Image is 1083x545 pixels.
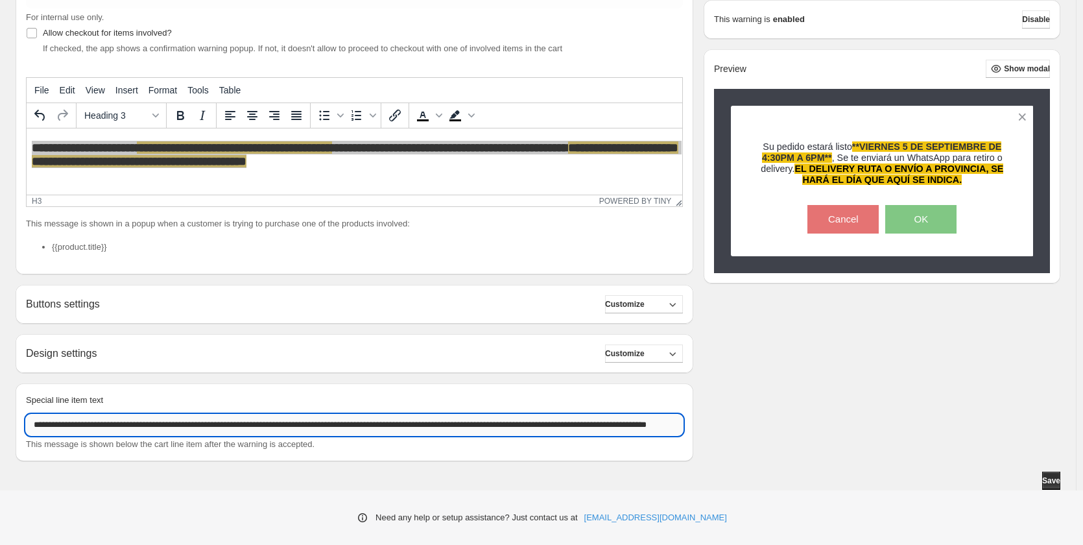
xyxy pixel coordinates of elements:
p: This message is shown in a popup when a customer is trying to purchase one of the products involved: [26,217,683,230]
button: Undo [29,104,51,127]
h2: Buttons settings [26,298,100,310]
button: Justify [285,104,307,127]
div: Resize [671,195,682,206]
button: Align center [241,104,263,127]
button: Align right [263,104,285,127]
h2: Design settings [26,347,97,359]
button: Formats [79,104,163,127]
button: Bold [169,104,191,127]
button: Disable [1022,10,1050,29]
div: Bullet list [313,104,346,127]
button: Insert/edit link [384,104,406,127]
span: Heading 3 [84,110,148,121]
span: If checked, the app shows a confirmation warning popup. If not, it doesn't allow to proceed to ch... [43,43,562,53]
a: [EMAIL_ADDRESS][DOMAIN_NAME] [584,511,727,524]
p: This warning is [714,13,770,26]
strong: enabled [773,13,805,26]
span: **VIERNES 5 DE SEPTIEMBRE DE 4:30PM A 6PM** [762,141,1001,163]
span: For internal use only. [26,12,104,22]
button: Redo [51,104,73,127]
iframe: Rich Text Area [27,128,682,195]
span: Disable [1022,14,1050,25]
button: OK [885,205,957,234]
span: Table [219,85,241,95]
span: This message is shown below the cart line item after the warning is accepted. [26,439,315,449]
span: EL DELIVERY RUTA O ENVÍO A PROVINCIA, SE HARÁ EL DÍA QUE AQUÍ SE INDICA. [794,163,1003,185]
button: Save [1042,472,1060,490]
div: Background color [444,104,477,127]
span: Special line item text [26,395,103,405]
button: Cancel [807,205,879,234]
button: Customize [605,295,683,313]
a: Powered by Tiny [599,197,672,206]
span: File [34,85,49,95]
button: Align left [219,104,241,127]
button: Show modal [986,60,1050,78]
span: View [86,85,105,95]
span: Save [1042,476,1060,486]
button: Italic [191,104,213,127]
span: Allow checkout for items involved? [43,28,172,38]
div: Text color [412,104,444,127]
div: Numbered list [346,104,378,127]
li: {{product.title}} [52,241,683,254]
span: Customize [605,299,645,309]
button: Customize [605,345,683,363]
h2: Preview [714,64,746,75]
div: h3 [32,197,42,206]
span: Insert [115,85,138,95]
h3: Su pedido estará listo , Se te enviará un WhatsApp para retiro o delivery. [754,141,1011,186]
span: Customize [605,348,645,359]
span: Tools [187,85,209,95]
span: Show modal [1004,64,1050,74]
span: Edit [60,85,75,95]
span: Format [149,85,177,95]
